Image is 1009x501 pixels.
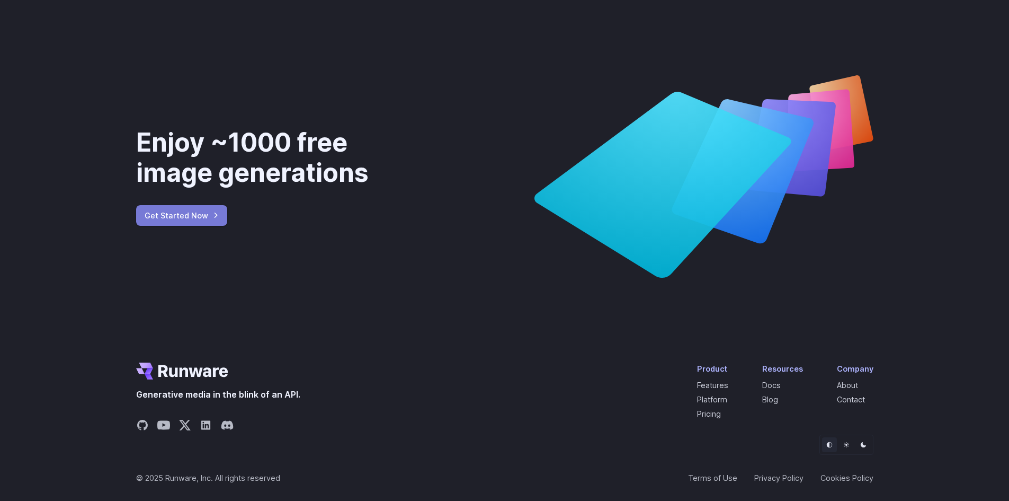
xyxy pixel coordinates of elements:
[837,381,858,390] a: About
[136,388,300,402] span: Generative media in the blink of an API.
[697,395,727,404] a: Platform
[697,363,728,375] div: Product
[856,437,871,452] button: Dark
[754,472,803,484] a: Privacy Policy
[688,472,737,484] a: Terms of Use
[136,472,280,484] span: © 2025 Runware, Inc. All rights reserved
[697,381,728,390] a: Features
[837,363,873,375] div: Company
[820,472,873,484] a: Cookies Policy
[136,205,227,226] a: Get Started Now
[136,127,424,188] div: Enjoy ~1000 free image generations
[822,437,837,452] button: Default
[762,363,803,375] div: Resources
[200,419,212,435] a: Share on LinkedIn
[136,363,228,380] a: Go to /
[819,435,873,455] ul: Theme selector
[697,409,721,418] a: Pricing
[136,419,149,435] a: Share on GitHub
[762,381,781,390] a: Docs
[221,419,234,435] a: Share on Discord
[178,419,191,435] a: Share on X
[157,419,170,435] a: Share on YouTube
[837,395,865,404] a: Contact
[839,437,854,452] button: Light
[762,395,778,404] a: Blog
